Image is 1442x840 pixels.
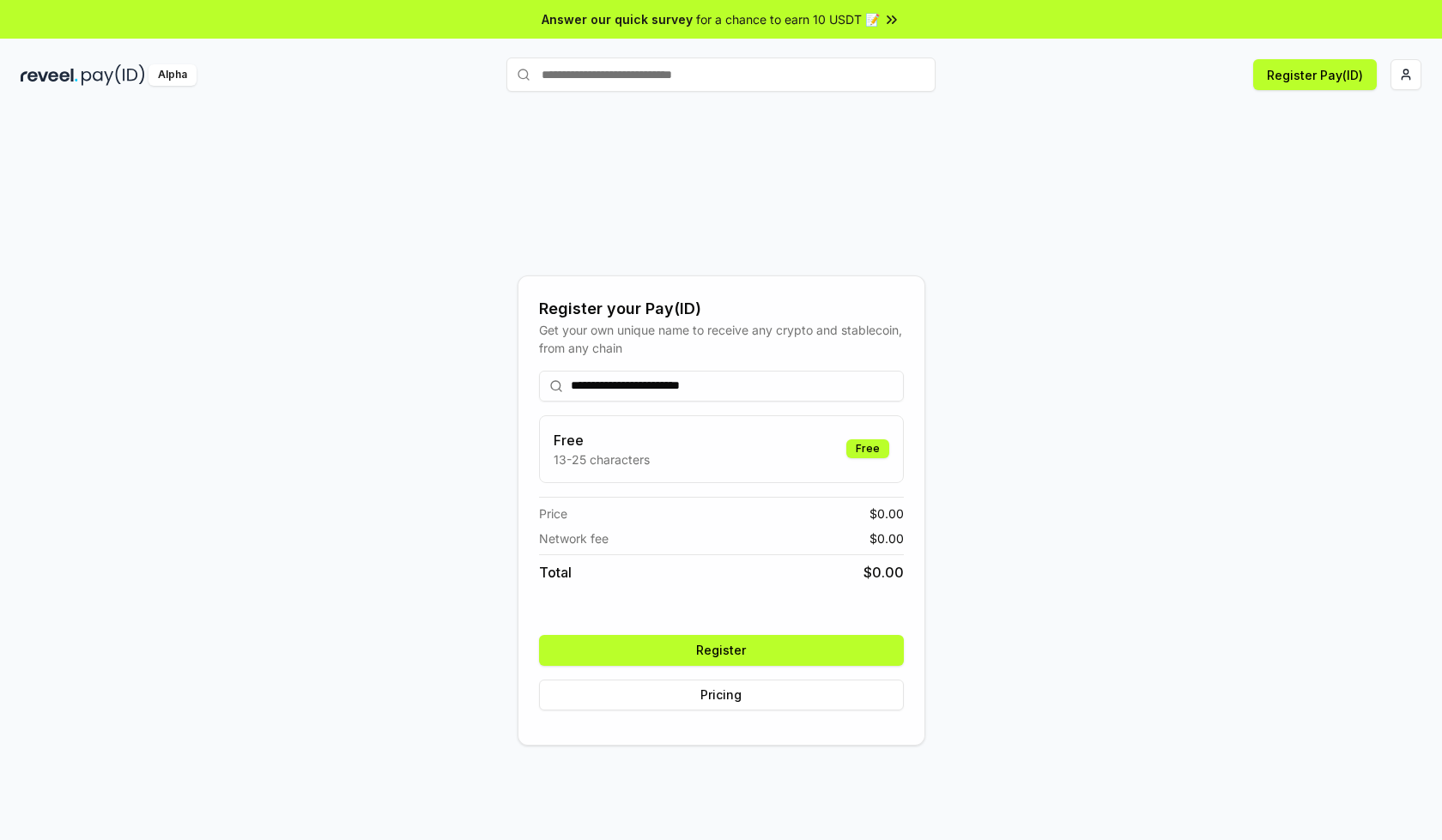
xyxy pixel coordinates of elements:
p: 13-25 characters [554,450,650,468]
div: Register your Pay(ID) [539,297,904,321]
span: $ 0.00 [869,505,904,523]
div: Get your own unique name to receive any crypto and stablecoin, from any chain [539,321,904,357]
span: Answer our quick survey [542,10,693,28]
h3: Free [554,430,650,450]
img: pay_id [82,64,145,86]
img: reveel_dark [21,64,78,86]
span: Network fee [539,529,609,547]
button: Register Pay(ID) [1253,59,1377,90]
span: Price [539,505,567,523]
span: for a chance to earn 10 USDT 📝 [696,10,880,28]
button: Pricing [539,680,904,710]
span: Total [539,562,572,583]
span: $ 0.00 [869,529,904,547]
button: Register [539,635,904,666]
div: Free [846,439,889,458]
span: $ 0.00 [863,562,904,583]
div: Alpha [148,64,197,86]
